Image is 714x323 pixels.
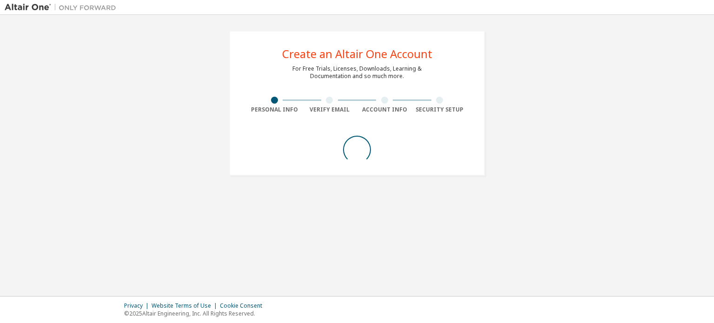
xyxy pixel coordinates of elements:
[220,302,268,310] div: Cookie Consent
[5,3,121,12] img: Altair One
[124,302,152,310] div: Privacy
[152,302,220,310] div: Website Terms of Use
[124,310,268,317] p: © 2025 Altair Engineering, Inc. All Rights Reserved.
[247,106,302,113] div: Personal Info
[357,106,412,113] div: Account Info
[412,106,468,113] div: Security Setup
[282,48,432,59] div: Create an Altair One Account
[292,65,422,80] div: For Free Trials, Licenses, Downloads, Learning & Documentation and so much more.
[302,106,357,113] div: Verify Email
